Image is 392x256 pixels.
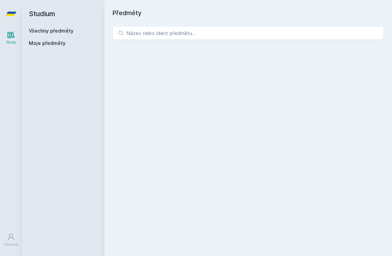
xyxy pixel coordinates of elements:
[113,8,384,18] h1: Předměty
[113,26,384,40] input: Název nebo ident předmětu…
[29,28,73,34] a: Všechny předměty
[1,27,21,48] a: Study
[1,230,21,251] a: Uživatel
[6,40,16,45] div: Study
[29,40,66,47] span: Moje předměty
[4,242,18,247] div: Uživatel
